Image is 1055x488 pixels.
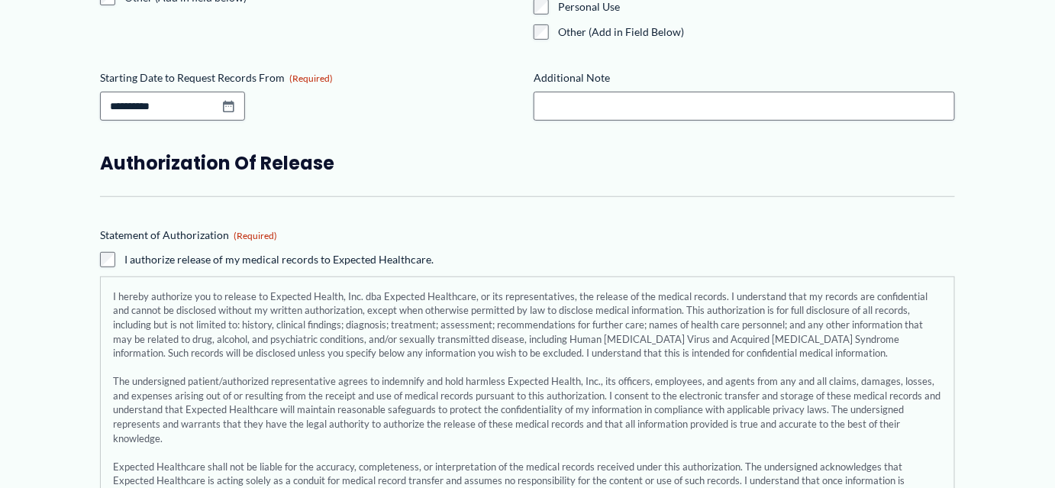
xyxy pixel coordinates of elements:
span: (Required) [289,73,333,84]
label: Other (Add in Field Below) [558,24,955,40]
label: I authorize release of my medical records to Expected Healthcare. [124,252,434,267]
h3: Authorization of Release [100,151,955,175]
span: (Required) [234,230,277,241]
label: Starting Date to Request Records From [100,70,521,86]
label: Additional Note [534,70,955,86]
legend: Statement of Authorization [100,228,277,243]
